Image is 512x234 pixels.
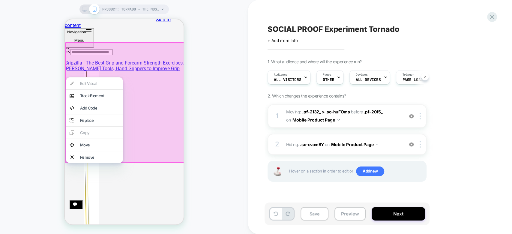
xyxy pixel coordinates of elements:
img: move element [5,123,9,128]
span: .sc-cvamBY [300,142,324,147]
img: replace element [5,99,9,103]
span: Hiding : [286,140,400,149]
button: Mobile Product Page [292,115,340,124]
span: Devices [356,73,367,77]
span: All Visitors [274,78,301,82]
span: ALL DEVICES [356,78,381,82]
div: 1 [274,110,280,122]
button: Mobile Product Page [331,140,379,149]
span: .pf-2132_ > .sc-huFOms [302,109,350,114]
span: Audience [274,73,287,77]
img: close [420,113,421,119]
span: 1. What audience and where will the experience run? [268,59,361,64]
img: down arrow [337,119,340,121]
img: remove element [6,136,9,140]
button: Next [372,207,425,220]
span: Pages [323,73,331,77]
span: SOCIAL PROOF Experiment Tornado [268,25,399,34]
p: Menu [2,19,27,23]
span: 2. Which changes the experience contains? [268,93,346,98]
img: crossed eye [409,114,414,119]
span: Moving: [286,108,400,124]
div: 2 [274,138,280,150]
span: Add new [356,166,384,176]
div: Move [15,123,55,128]
span: PRODUCT: Tornado - The Most Powerful Grip and Forearm Builder [gripzilla] [102,4,159,14]
button: Save [301,207,328,220]
span: + Add more info [268,38,298,43]
span: Hover on a section in order to edit or [289,166,423,176]
span: Page Load [402,78,423,82]
inbox-online-store-chat: Shopify online store chat [5,181,18,200]
span: Navigation [2,10,21,15]
span: OTHER [323,78,334,82]
span: before [351,109,363,114]
div: Add Code [15,86,55,91]
img: down arrow [376,144,379,145]
span: on [325,141,329,148]
div: Track Element [15,74,55,79]
img: edit code [5,86,9,91]
button: Preview [334,207,366,220]
img: Joystick [271,167,283,176]
span: on [286,116,291,124]
span: Trigger [402,73,414,77]
img: crossed eye [409,142,414,147]
img: close [420,141,421,148]
div: Remove [15,136,55,140]
div: Replace [15,99,55,103]
span: .pf-2015_ [364,109,383,114]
